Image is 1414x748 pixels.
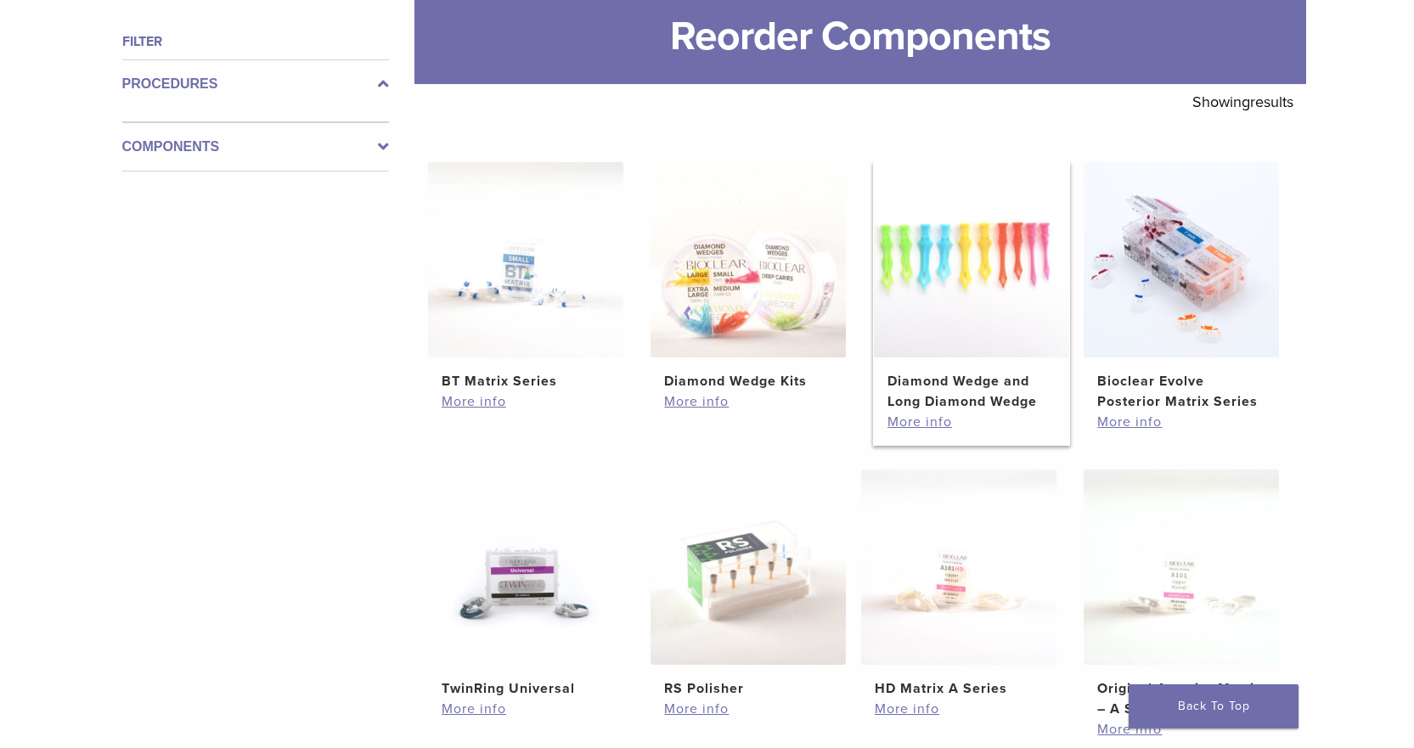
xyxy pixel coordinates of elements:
a: Diamond Wedge KitsDiamond Wedge Kits [650,162,848,391]
a: HD Matrix A SeriesHD Matrix A Series [860,470,1058,699]
label: Procedures [122,74,389,94]
h2: TwinRing Universal [442,678,610,699]
h2: Diamond Wedge Kits [664,371,832,391]
img: HD Matrix A Series [861,470,1056,665]
h2: Bioclear Evolve Posterior Matrix Series [1097,371,1265,412]
a: More info [664,391,832,412]
h4: Filter [122,31,389,52]
a: More info [1097,412,1265,432]
a: More info [1097,719,1265,740]
p: Showing results [1192,84,1293,120]
a: RS PolisherRS Polisher [650,470,848,699]
img: Original Anterior Matrix - A Series [1084,470,1279,665]
h2: Diamond Wedge and Long Diamond Wedge [887,371,1056,412]
img: BT Matrix Series [428,162,623,357]
a: More info [875,699,1043,719]
h2: RS Polisher [664,678,832,699]
a: Back To Top [1129,684,1299,728]
img: Bioclear Evolve Posterior Matrix Series [1084,162,1279,357]
h2: BT Matrix Series [442,371,610,391]
h2: HD Matrix A Series [875,678,1043,699]
a: Original Anterior Matrix - A SeriesOriginal Anterior Matrix – A Series [1083,470,1281,719]
a: BT Matrix SeriesBT Matrix Series [427,162,625,391]
h2: Original Anterior Matrix – A Series [1097,678,1265,719]
img: Diamond Wedge and Long Diamond Wedge [874,162,1069,357]
a: TwinRing UniversalTwinRing Universal [427,470,625,699]
a: Diamond Wedge and Long Diamond WedgeDiamond Wedge and Long Diamond Wedge [873,162,1071,412]
label: Components [122,137,389,157]
img: RS Polisher [651,470,846,665]
a: More info [442,391,610,412]
img: Diamond Wedge Kits [651,162,846,357]
a: More info [442,699,610,719]
img: TwinRing Universal [428,470,623,665]
a: More info [887,412,1056,432]
a: Bioclear Evolve Posterior Matrix SeriesBioclear Evolve Posterior Matrix Series [1083,162,1281,412]
a: More info [664,699,832,719]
